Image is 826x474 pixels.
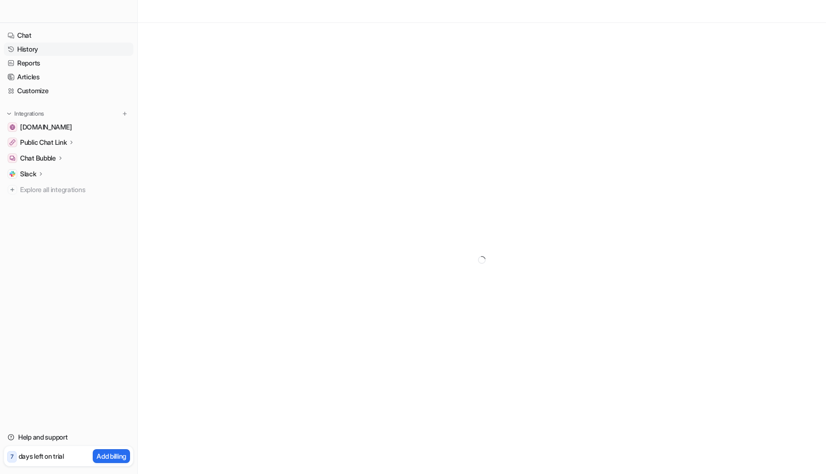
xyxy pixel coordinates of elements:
[8,185,17,194] img: explore all integrations
[20,138,67,147] p: Public Chat Link
[20,153,56,163] p: Chat Bubble
[20,169,36,179] p: Slack
[121,110,128,117] img: menu_add.svg
[4,109,47,118] button: Integrations
[11,452,13,461] p: 7
[4,431,133,444] a: Help and support
[10,140,15,145] img: Public Chat Link
[14,110,44,118] p: Integrations
[10,155,15,161] img: Chat Bubble
[20,182,130,197] span: Explore all integrations
[4,43,133,56] a: History
[4,183,133,196] a: Explore all integrations
[10,124,15,130] img: getrella.com
[19,451,64,461] p: days left on trial
[4,29,133,42] a: Chat
[4,84,133,97] a: Customize
[4,56,133,70] a: Reports
[93,449,130,463] button: Add billing
[4,70,133,84] a: Articles
[10,171,15,177] img: Slack
[97,451,126,461] p: Add billing
[6,110,12,117] img: expand menu
[4,120,133,134] a: getrella.com[DOMAIN_NAME]
[20,122,72,132] span: [DOMAIN_NAME]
